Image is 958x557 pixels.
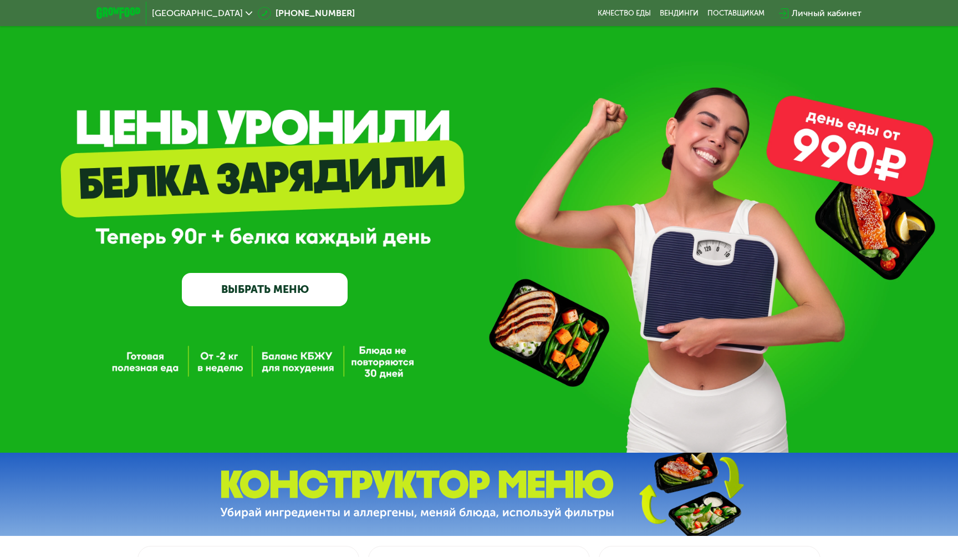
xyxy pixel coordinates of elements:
div: поставщикам [707,9,765,18]
a: Вендинги [660,9,699,18]
div: Личный кабинет [792,7,862,20]
a: ВЫБРАТЬ МЕНЮ [182,273,348,306]
span: [GEOGRAPHIC_DATA] [152,9,243,18]
a: Качество еды [598,9,651,18]
a: [PHONE_NUMBER] [258,7,355,20]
